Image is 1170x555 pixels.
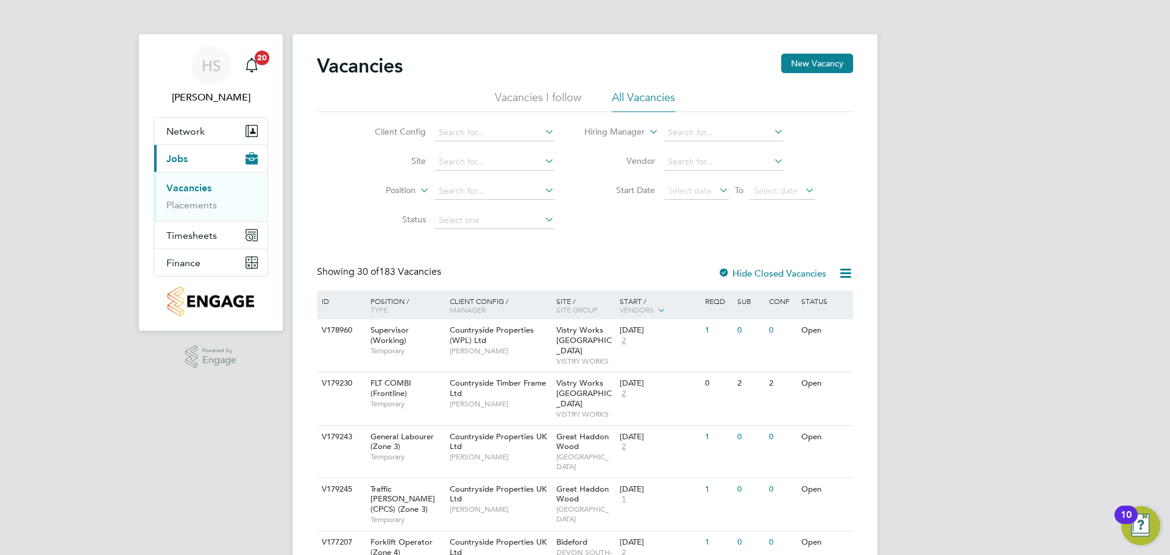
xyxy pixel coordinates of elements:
input: Search for... [664,124,784,141]
span: [GEOGRAPHIC_DATA] [556,452,614,471]
span: Countryside Properties UK Ltd [450,484,547,504]
div: Open [798,426,851,448]
div: 0 [734,478,766,501]
label: Vendor [585,155,655,166]
div: 2 [766,372,798,395]
div: 0 [766,531,798,554]
div: 0 [766,426,798,448]
div: Sub [734,291,766,311]
div: Start / [617,291,702,321]
li: All Vacancies [612,90,675,112]
button: Open Resource Center, 10 new notifications [1121,506,1160,545]
span: [PERSON_NAME] [450,346,550,356]
div: V179243 [319,426,361,448]
span: Great Haddon Wood [556,484,609,504]
div: 0 [734,531,766,554]
div: Showing [317,266,444,278]
span: 20 [255,51,269,65]
div: Client Config / [447,291,553,320]
div: V179230 [319,372,361,395]
div: V178960 [319,319,361,342]
span: Type [370,305,388,314]
div: 1 [702,319,734,342]
img: countryside-properties-logo-retina.png [168,286,253,316]
div: Reqd [702,291,734,311]
button: New Vacancy [781,54,853,73]
label: Site [356,155,426,166]
span: [PERSON_NAME] [450,504,550,514]
div: Open [798,531,851,554]
div: Jobs [154,172,268,221]
span: Countryside Properties (WPL) Ltd [450,325,534,345]
span: VISTRY WORKS [556,356,614,366]
span: Great Haddon Wood [556,431,609,452]
span: Site Group [556,305,598,314]
a: HS[PERSON_NAME] [154,46,268,105]
span: Engage [202,355,236,366]
label: Start Date [585,185,655,196]
span: Temporary [370,452,444,462]
label: Hiring Manager [575,126,645,138]
span: Traffic [PERSON_NAME] (CPCS) (Zone 3) [370,484,435,515]
span: VISTRY WORKS [556,409,614,419]
span: To [731,182,747,198]
div: 1 [702,426,734,448]
div: Conf [766,291,798,311]
span: [PERSON_NAME] [450,399,550,409]
label: Position [346,185,416,197]
div: 2 [734,372,766,395]
div: Status [798,291,851,311]
input: Search for... [434,154,555,171]
button: Finance [154,249,268,276]
span: [PERSON_NAME] [450,452,550,462]
span: Timesheets [166,230,217,241]
h2: Vacancies [317,54,403,78]
input: Select one [434,212,555,229]
span: Network [166,125,205,137]
input: Search for... [664,154,784,171]
a: Vacancies [166,182,211,194]
span: Vistry Works [GEOGRAPHIC_DATA] [556,378,612,409]
span: 2 [620,442,628,452]
a: Placements [166,199,217,211]
button: Jobs [154,145,268,172]
div: Open [798,372,851,395]
a: 20 [239,46,264,85]
div: [DATE] [620,432,699,442]
nav: Main navigation [139,34,283,331]
a: Powered byEngage [185,345,237,369]
div: 0 [734,426,766,448]
label: Client Config [356,126,426,137]
span: [GEOGRAPHIC_DATA] [556,504,614,523]
span: 2 [620,389,628,399]
button: Network [154,118,268,144]
div: 0 [702,372,734,395]
span: Jobs [166,153,188,164]
span: Bideford [556,537,587,547]
span: General Labourer (Zone 3) [370,431,434,452]
div: Position / [361,291,447,320]
span: Select date [668,185,712,196]
button: Timesheets [154,222,268,249]
div: Open [798,319,851,342]
span: Temporary [370,399,444,409]
span: Countryside Properties UK Ltd [450,431,547,452]
div: 0 [766,319,798,342]
span: Countryside Timber Frame Ltd [450,378,546,398]
label: Status [356,214,426,225]
span: Supervisor (Working) [370,325,409,345]
span: Temporary [370,515,444,525]
div: Site / [553,291,617,320]
span: Vistry Works [GEOGRAPHIC_DATA] [556,325,612,356]
a: Go to home page [154,286,268,316]
div: [DATE] [620,484,699,495]
span: 2 [620,336,628,346]
div: Open [798,478,851,501]
span: HS [202,58,221,74]
span: 1 [620,494,628,504]
div: 0 [766,478,798,501]
div: 1 [702,478,734,501]
div: ID [319,291,361,311]
span: Harry Slater [154,90,268,105]
span: Manager [450,305,486,314]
